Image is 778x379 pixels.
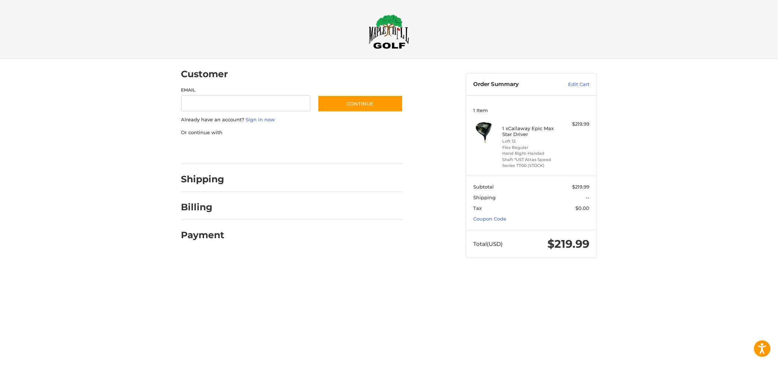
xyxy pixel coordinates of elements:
div: $219.99 [560,121,589,128]
span: $219.99 [572,184,589,190]
h2: Billing [181,201,224,213]
span: Tax [473,205,482,211]
span: Subtotal [473,184,494,190]
iframe: PayPal-paypal [179,143,234,157]
li: Hand Right-Handed [502,150,558,157]
iframe: PayPal-venmo [303,143,358,157]
iframe: PayPal-paylater [241,143,296,157]
li: Shaft *UST Attas Speed Series T1100 (STOCK) [502,157,558,169]
li: Flex Regular [502,144,558,151]
img: Maple Hill Golf [369,14,409,49]
span: -- [586,194,589,200]
h2: Customer [181,68,228,80]
p: Or continue with [181,129,403,136]
span: $0.00 [575,205,589,211]
a: Sign in now [246,117,275,122]
h3: Order Summary [473,81,552,88]
span: $219.99 [547,237,589,251]
a: Edit Cart [552,81,589,88]
span: Total (USD) [473,240,503,247]
h2: Shipping [181,174,225,185]
li: Loft 12 [502,138,558,144]
h4: 1 x Callaway Epic Max Star Driver [502,125,558,137]
h2: Payment [181,229,225,241]
h3: 1 Item [473,107,589,113]
iframe: Google Customer Reviews [717,359,778,379]
label: Email [181,87,311,93]
p: Already have an account? [181,116,403,124]
button: Continue [318,95,403,112]
a: Coupon Code [473,216,506,222]
span: Shipping [473,194,496,200]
